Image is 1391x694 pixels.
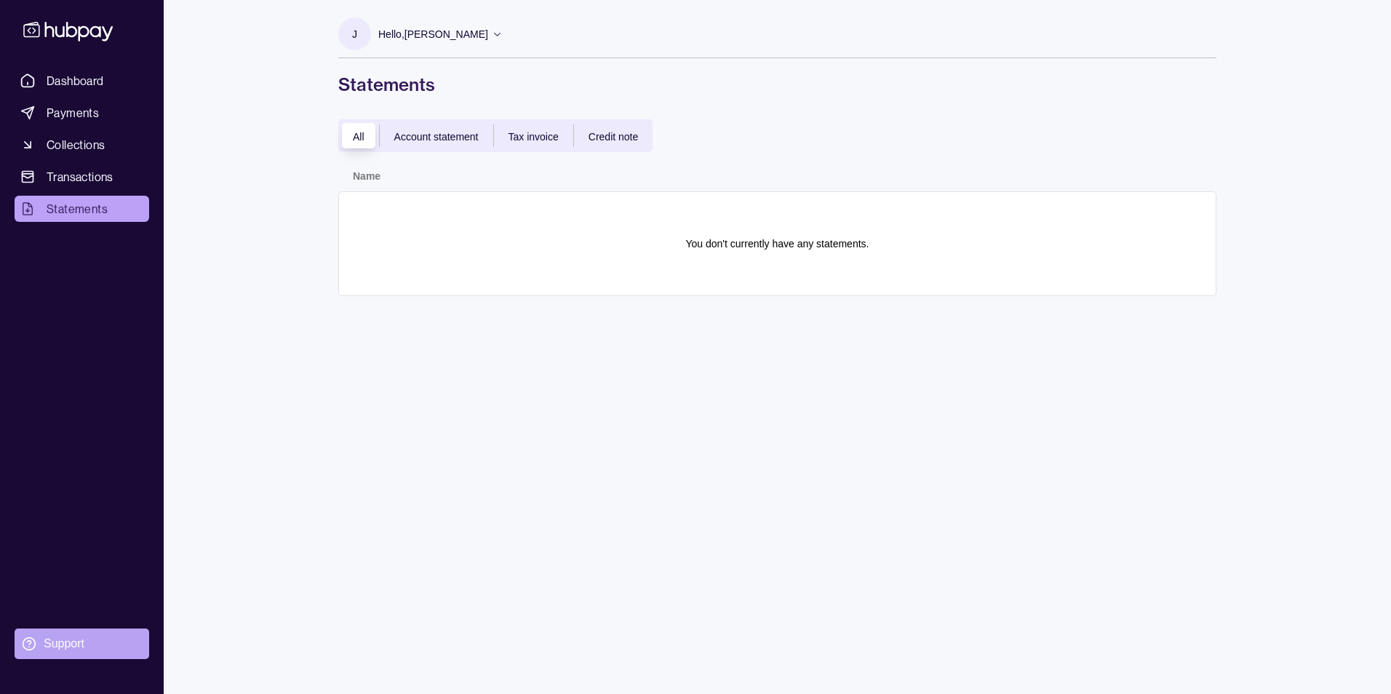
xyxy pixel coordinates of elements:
a: Statements [15,196,149,222]
a: Collections [15,132,149,158]
span: Statements [47,200,108,218]
h1: Statements [338,73,1216,96]
p: J [352,26,357,42]
div: documentTypes [338,119,653,152]
span: Credit note [589,131,638,143]
span: Dashboard [47,72,104,89]
a: Payments [15,100,149,126]
p: Hello, [PERSON_NAME] [378,26,488,42]
p: Name [353,170,380,182]
span: Tax invoice [509,131,559,143]
div: Support [44,636,84,652]
span: Payments [47,104,99,121]
span: Account statement [394,131,479,143]
span: All [353,131,364,143]
p: You don't currently have any statements. [686,236,869,252]
a: Dashboard [15,68,149,94]
a: Support [15,629,149,659]
span: Collections [47,136,105,153]
a: Transactions [15,164,149,190]
span: Transactions [47,168,113,186]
